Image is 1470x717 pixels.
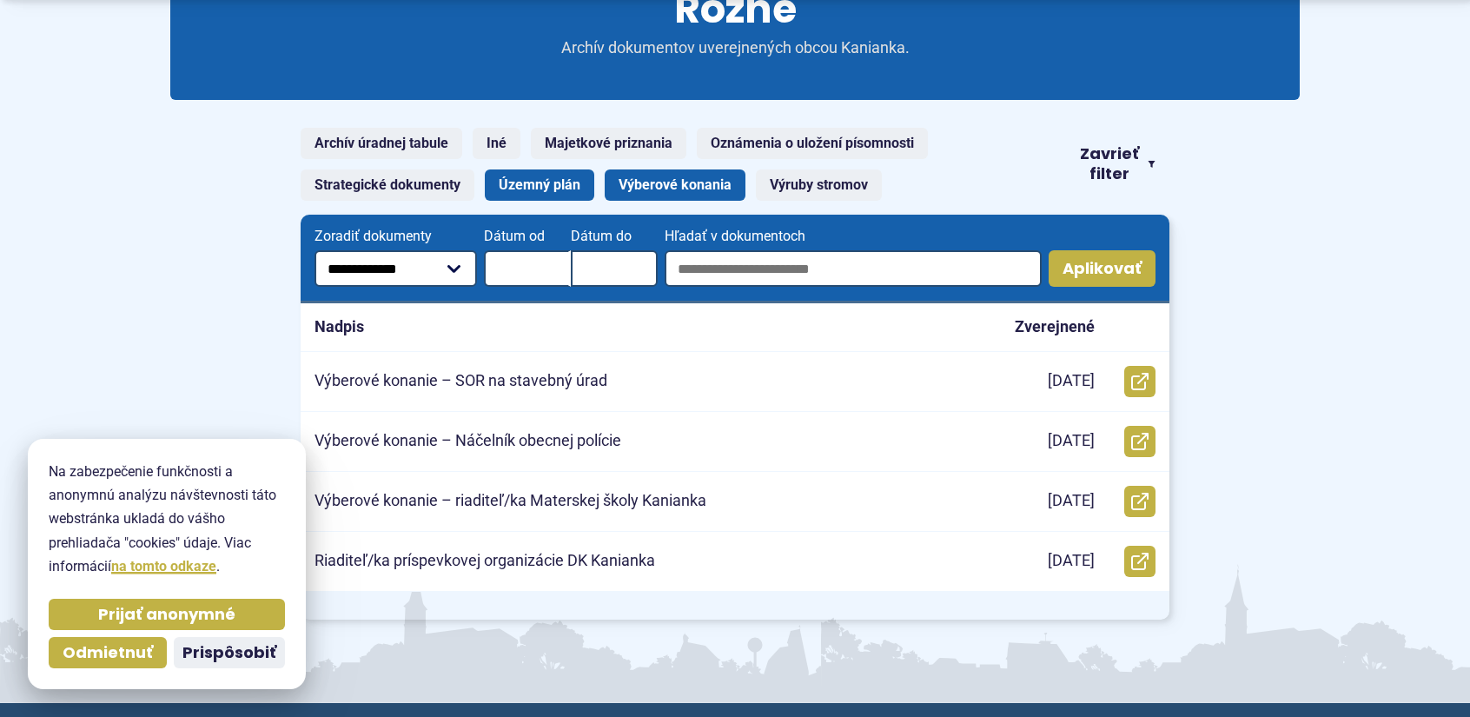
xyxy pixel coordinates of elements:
[484,250,571,287] input: Dátum od
[665,229,1042,244] span: Hľadať v dokumentoch
[526,38,944,58] p: Archív dokumentov uverejnených obcou Kanianka.
[605,169,745,201] a: Výberové konania
[98,605,235,625] span: Prijať anonymné
[301,169,474,201] a: Strategické dokumenty
[315,229,477,244] span: Zoradiť dokumenty
[756,169,882,201] a: Výruby stromov
[111,558,216,574] a: na tomto odkaze
[63,643,153,663] span: Odmietnuť
[315,491,706,511] p: Výberové konanie – riaditeľ/ka Materskej školy Kanianka
[485,169,594,201] a: Územný plán
[182,643,276,663] span: Prispôsobiť
[1015,317,1095,337] p: Zverejnené
[1065,144,1169,183] button: Zavrieť filter
[1049,250,1155,287] button: Aplikovať
[571,229,658,244] span: Dátum do
[315,250,477,287] select: Zoradiť dokumenty
[1048,551,1095,571] p: [DATE]
[1048,431,1095,451] p: [DATE]
[531,128,686,159] a: Majetkové priznania
[174,637,285,668] button: Prispôsobiť
[301,128,462,159] a: Archív úradnej tabule
[49,599,285,630] button: Prijať anonymné
[571,250,658,287] input: Dátum do
[49,637,167,668] button: Odmietnuť
[315,431,621,451] p: Výberové konanie – Náčelník obecnej polície
[697,128,928,159] a: Oznámenia o uložení písomnosti
[1079,144,1141,183] span: Zavrieť filter
[484,229,571,244] span: Dátum od
[49,460,285,578] p: Na zabezpečenie funkčnosti a anonymnú analýzu návštevnosti táto webstránka ukladá do vášho prehli...
[1048,371,1095,391] p: [DATE]
[315,371,607,391] p: Výberové konanie – SOR na stavebný úrad
[665,250,1042,287] input: Hľadať v dokumentoch
[1048,491,1095,511] p: [DATE]
[315,551,655,571] p: Riaditeľ/ka príspevkovej organizácie DK Kanianka
[473,128,520,159] a: Iné
[315,317,364,337] p: Nadpis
